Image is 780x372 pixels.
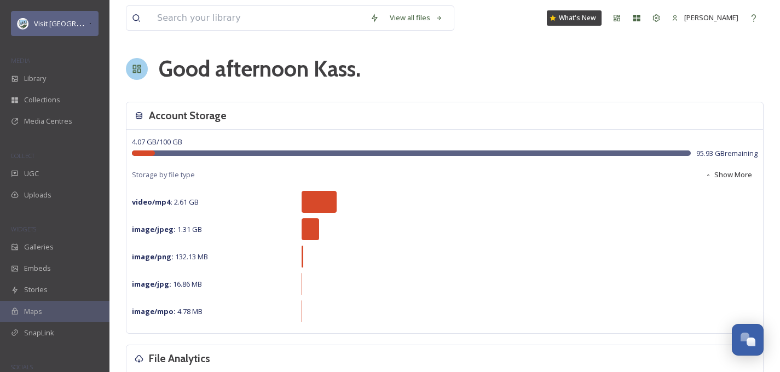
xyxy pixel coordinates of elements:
span: [PERSON_NAME] [684,13,738,22]
span: 132.13 MB [132,252,208,261]
span: COLLECT [11,152,34,160]
span: Storage by file type [132,170,195,180]
span: Maps [24,306,42,317]
h3: Account Storage [149,108,227,124]
span: 2.61 GB [132,197,199,207]
span: SnapLink [24,328,54,338]
span: Uploads [24,190,51,200]
span: 4.07 GB / 100 GB [132,137,182,147]
span: UGC [24,168,39,179]
span: MEDIA [11,56,30,65]
span: Visit [GEOGRAPHIC_DATA] Parks [34,18,139,28]
span: SOCIALS [11,363,33,371]
span: Galleries [24,242,54,252]
span: Collections [24,95,60,105]
span: 4.78 MB [132,306,203,316]
span: 95.93 GB remaining [696,148,758,159]
strong: video/mp4 : [132,197,172,207]
a: What's New [547,10,602,26]
h1: Good afternoon Kass . [159,53,361,85]
input: Search your library [152,6,365,30]
strong: image/png : [132,252,174,261]
h3: File Analytics [149,351,210,367]
span: Library [24,73,46,84]
span: Embeds [24,263,51,274]
a: [PERSON_NAME] [666,7,744,28]
a: View all files [384,7,448,28]
button: Open Chat [732,324,764,356]
button: Show More [700,164,758,185]
span: 16.86 MB [132,279,202,289]
strong: image/jpeg : [132,224,176,234]
span: 1.31 GB [132,224,202,234]
span: Media Centres [24,116,72,126]
strong: image/jpg : [132,279,171,289]
img: download.png [18,18,28,29]
span: Stories [24,284,48,295]
strong: image/mpo : [132,306,176,316]
span: WIDGETS [11,225,36,233]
